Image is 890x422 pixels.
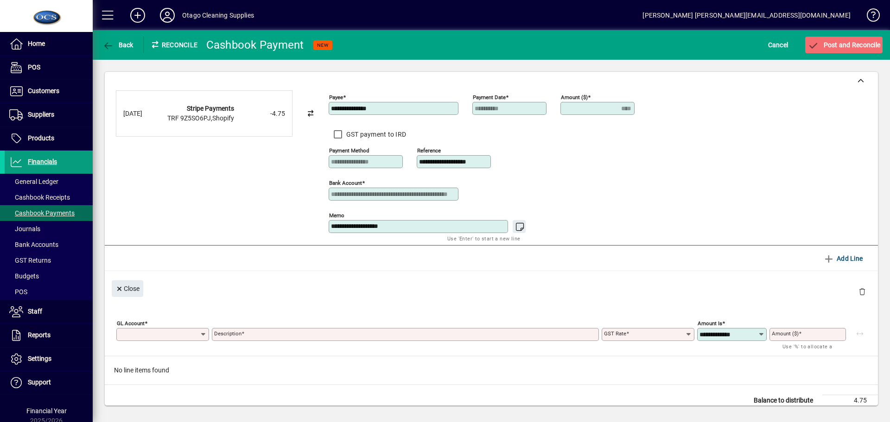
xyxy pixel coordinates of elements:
mat-label: Memo [329,212,344,219]
span: Settings [28,355,51,362]
strong: Stripe Payments [187,105,234,112]
span: Financials [28,158,57,165]
a: Customers [5,80,93,103]
a: Cashbook Receipts [5,189,93,205]
button: Profile [153,7,182,24]
mat-label: Bank Account [329,180,362,186]
button: Cancel [766,37,791,53]
span: Cancel [768,38,788,52]
span: Back [102,41,133,49]
div: Reconcile [144,38,199,52]
div: Cashbook Payment [206,38,304,52]
a: Budgets [5,268,93,284]
a: Settings [5,347,93,371]
a: Home [5,32,93,56]
button: Add [123,7,153,24]
div: No line items found [105,356,878,384]
a: POS [5,56,93,79]
mat-label: Amount ($) [772,330,799,337]
a: POS [5,284,93,300]
span: Bank Accounts [9,241,58,248]
a: Support [5,371,93,394]
mat-hint: Use '%' to allocate a percentage [782,341,839,361]
mat-label: Amount is [698,320,722,327]
mat-label: Amount ($) [561,94,588,101]
a: Cashbook Payments [5,205,93,221]
mat-label: Payment method [329,147,369,154]
a: Journals [5,221,93,237]
span: Financial Year [26,407,67,415]
div: -4.75 [239,109,285,119]
mat-label: Payee [329,94,343,101]
span: Cashbook Receipts [9,194,70,201]
app-page-header-button: Close [109,284,146,292]
span: GST Returns [9,257,51,264]
span: General Ledger [9,178,58,185]
span: Post and Reconcile [807,41,880,49]
span: Home [28,40,45,47]
app-page-header-button: Delete [851,287,873,296]
span: POS [9,288,27,296]
a: Products [5,127,93,150]
mat-label: Reference [417,147,441,154]
div: [PERSON_NAME] [PERSON_NAME][EMAIL_ADDRESS][DOMAIN_NAME] [642,8,851,23]
td: 4.75 [822,395,878,406]
td: Balance to distribute [749,395,822,406]
span: TRF 9Z5SO6PJ,Shopify [167,114,234,122]
span: Close [115,281,140,296]
span: Customers [28,87,59,94]
a: Bank Accounts [5,237,93,252]
span: POS [28,63,40,71]
span: Cashbook Payments [9,209,75,217]
a: GST Returns [5,252,93,268]
label: GST payment to IRD [344,130,407,139]
a: Suppliers [5,103,93,126]
a: General Ledger [5,174,93,189]
div: Otago Cleaning Supplies [182,8,254,23]
mat-hint: Use 'Enter' to start a new line [447,233,520,244]
mat-label: Description [214,330,242,337]
button: Close [112,280,143,297]
span: Staff [28,308,42,315]
a: Knowledge Base [860,2,878,32]
mat-label: Payment Date [473,94,506,101]
span: Support [28,378,51,386]
a: Staff [5,300,93,323]
span: NEW [317,42,329,48]
app-page-header-button: Back [93,37,144,53]
button: Post and Reconcile [805,37,883,53]
mat-label: GL Account [117,320,145,327]
mat-label: GST rate [604,330,626,337]
div: [DATE] [123,109,160,119]
button: Back [100,37,136,53]
span: Suppliers [28,111,54,118]
span: Products [28,134,54,142]
span: Budgets [9,272,39,280]
span: Reports [28,331,51,339]
span: Journals [9,225,40,233]
a: Reports [5,324,93,347]
button: Delete [851,280,873,302]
